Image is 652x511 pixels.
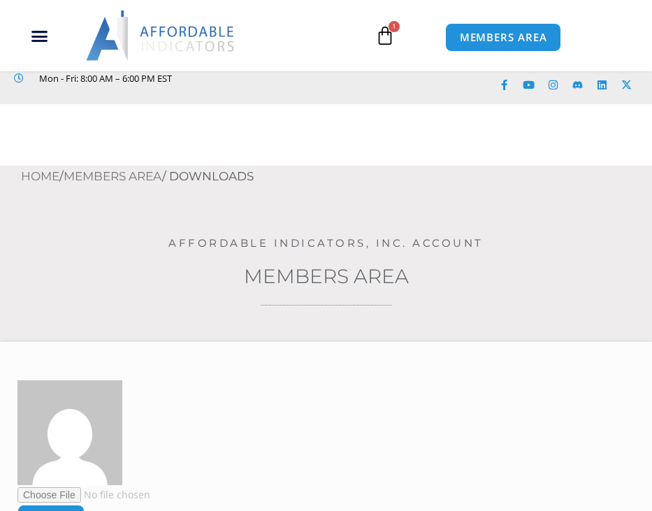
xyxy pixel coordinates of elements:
a: Members Area [244,264,409,288]
span: 1 [389,21,400,32]
span: MEMBERS AREA [460,32,547,43]
a: Affordable Indicators, Inc. Account [168,236,484,250]
img: LogoAI | Affordable Indicators – NinjaTrader [86,10,236,61]
img: 5c988e4a7a3134aff6b1e441f4dfac2912d3ee92c7c384c44616558df30b37d7 [17,380,122,485]
div: Menu Toggle [7,22,71,49]
a: Members Area [64,169,162,183]
nav: Breadcrumb [21,166,652,188]
a: 1 [354,15,416,56]
a: Home [21,169,59,183]
span: Mon - Fri: 8:00 AM – 6:00 PM EST [36,70,172,87]
iframe: Customer reviews powered by Trustpilot [14,87,224,101]
a: MEMBERS AREA [445,23,562,52]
